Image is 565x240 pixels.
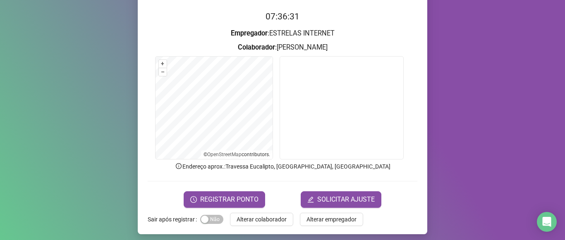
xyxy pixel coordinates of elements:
button: REGISTRAR PONTO [184,191,265,208]
label: Sair após registrar [148,213,200,226]
p: Endereço aprox. : Travessa Eucalipto, [GEOGRAPHIC_DATA], [GEOGRAPHIC_DATA] [148,162,417,171]
a: OpenStreetMap [207,152,242,157]
span: SOLICITAR AJUSTE [317,195,375,204]
button: + [159,60,167,68]
button: editSOLICITAR AJUSTE [301,191,381,208]
li: © contributors. [203,152,270,157]
button: Alterar colaborador [230,213,293,226]
strong: Colaborador [238,43,275,51]
span: Alterar empregador [306,215,357,224]
span: info-circle [175,162,182,170]
h3: : [PERSON_NAME] [148,42,417,53]
span: Alterar colaborador [237,215,287,224]
div: Open Intercom Messenger [537,212,557,232]
strong: Empregador [231,29,268,37]
span: REGISTRAR PONTO [200,195,259,204]
span: edit [307,196,314,203]
span: clock-circle [190,196,197,203]
button: Alterar empregador [300,213,363,226]
time: 07:36:31 [266,12,299,21]
button: – [159,68,167,76]
h3: : ESTRELAS INTERNET [148,28,417,39]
